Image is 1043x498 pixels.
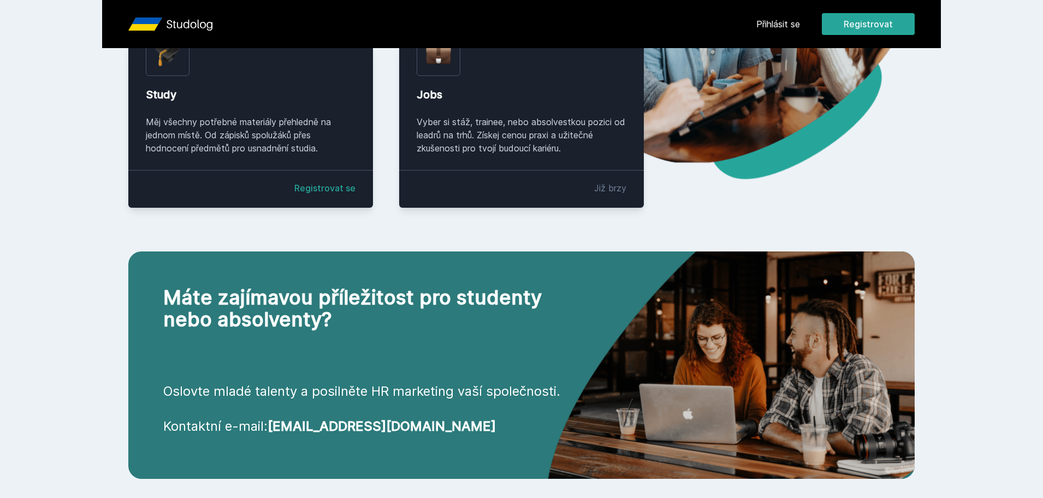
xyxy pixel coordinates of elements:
[146,115,355,155] div: Měj všechny potřebné materiály přehledně na jednom místě. Od zápisků spolužáků přes hodnocení pře...
[417,87,626,102] div: Jobs
[155,41,180,67] img: graduation-cap.png
[294,181,355,195] a: Registrovat se
[268,418,496,434] a: [EMAIL_ADDRESS][DOMAIN_NAME]
[417,115,626,155] div: Vyber si stáž, trainee, nebo absolvestkou pozici od leadrů na trhů. Získej cenou praxi a užitečné...
[548,219,915,479] img: cta-hero.png
[163,418,583,435] p: Kontaktní e-mail:
[426,39,451,67] img: briefcase.png
[756,17,800,31] a: Přihlásit se
[146,87,355,102] div: Study
[594,181,626,195] div: Již brzy
[822,13,915,35] button: Registrovat
[163,383,583,400] p: Oslovte mladé talenty a posilněte HR marketing vaší společnosti.
[163,286,583,330] h2: Máte zajímavou příležitost pro studenty nebo absolventy?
